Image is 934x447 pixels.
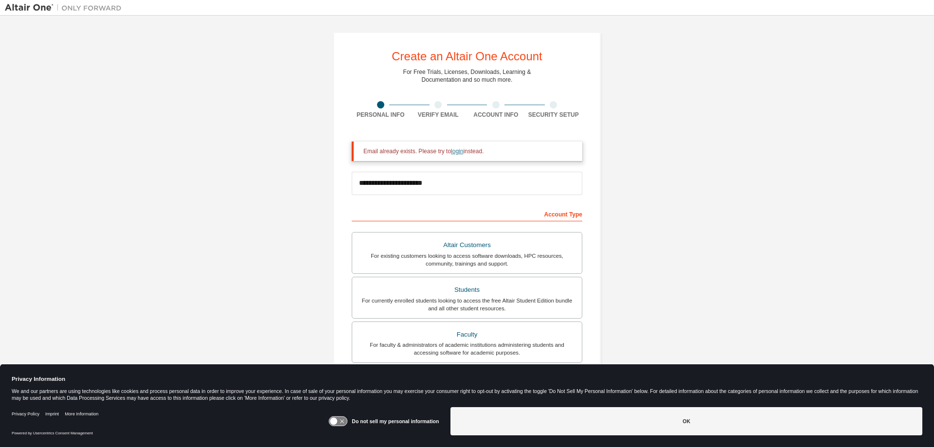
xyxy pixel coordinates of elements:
[358,252,576,268] div: For existing customers looking to access software downloads, HPC resources, community, trainings ...
[403,68,531,84] div: For Free Trials, Licenses, Downloads, Learning & Documentation and so much more.
[352,206,582,221] div: Account Type
[358,283,576,297] div: Students
[467,111,525,119] div: Account Info
[352,111,410,119] div: Personal Info
[451,148,463,155] a: login
[358,328,576,341] div: Faculty
[358,238,576,252] div: Altair Customers
[392,51,542,62] div: Create an Altair One Account
[410,111,467,119] div: Verify Email
[358,297,576,312] div: For currently enrolled students looking to access the free Altair Student Edition bundle and all ...
[363,147,575,155] div: Email already exists. Please try to instead.
[358,341,576,357] div: For faculty & administrators of academic institutions administering students and accessing softwa...
[5,3,126,13] img: Altair One
[525,111,583,119] div: Security Setup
